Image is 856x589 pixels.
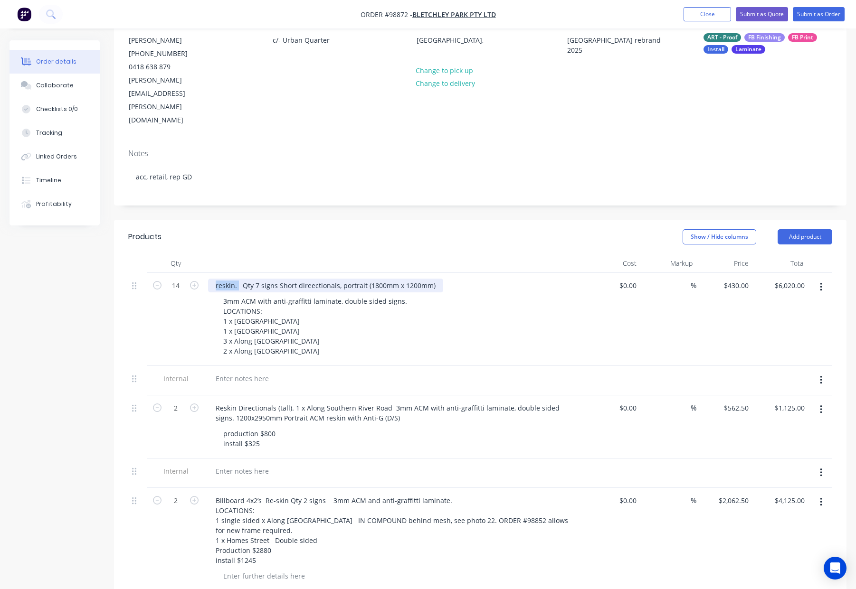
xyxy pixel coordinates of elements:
[704,45,728,54] div: Install
[10,192,100,216] button: Profitability
[752,254,808,273] div: Total
[683,229,756,244] button: Show / Hide columns
[36,176,61,185] div: Timeline
[691,495,696,506] span: %
[265,33,360,64] div: c/- Urban Quarter
[10,145,100,168] button: Linked Orders
[696,254,752,273] div: Price
[560,20,688,29] div: PO
[736,7,788,21] button: Submit as Quote
[121,33,216,127] div: [PERSON_NAME][PHONE_NUMBER]0418 638 879[PERSON_NAME][EMAIL_ADDRESS][PERSON_NAME][DOMAIN_NAME]
[36,81,74,90] div: Collaborate
[208,401,580,425] div: Reskin Directionals (tall). 1 x Along Southern River Road 3mm ACM with anti-graffitti laminate, d...
[684,7,731,21] button: Close
[128,162,832,191] div: acc, retail, rep GD
[584,254,640,273] div: Cost
[216,294,415,358] div: 3mm ACM with anti-graffitti laminate, double sided signs. LOCATIONS: 1 x [GEOGRAPHIC_DATA] 1 x [G...
[129,74,208,127] div: [PERSON_NAME][EMAIL_ADDRESS][PERSON_NAME][DOMAIN_NAME]
[36,200,72,208] div: Profitability
[129,60,208,74] div: 0418 638 879
[273,34,352,47] div: c/- Urban Quarter
[128,149,832,158] div: Notes
[10,74,100,97] button: Collaborate
[10,121,100,145] button: Tracking
[409,33,504,64] div: [GEOGRAPHIC_DATA],
[691,402,696,413] span: %
[744,33,785,42] div: FB Finishing
[208,279,443,292] div: reskin. Qty 7 signs Short direectionals, portrait (1800mm x 1200mm)
[36,57,76,66] div: Order details
[10,168,100,192] button: Timeline
[640,254,696,273] div: Markup
[151,374,200,383] span: Internal
[778,229,832,244] button: Add product
[361,10,412,19] span: Order #98872 -
[147,254,204,273] div: Qty
[128,231,162,243] div: Products
[704,20,832,29] div: Labels
[704,33,741,42] div: ART - Proof
[410,64,478,76] button: Change to pick up
[272,20,401,29] div: Bill to
[10,97,100,121] button: Checklists 0/0
[36,105,78,113] div: Checklists 0/0
[36,129,62,137] div: Tracking
[36,152,77,161] div: Linked Orders
[824,557,846,580] div: Open Intercom Messenger
[691,280,696,291] span: %
[128,20,257,29] div: Contact
[417,34,495,47] div: [GEOGRAPHIC_DATA],
[732,45,765,54] div: Laminate
[412,10,496,19] a: Bletchley Park Pty Ltd
[10,50,100,74] button: Order details
[416,20,545,29] div: Install at
[410,77,480,90] button: Change to delivery
[216,427,283,450] div: production $800 install $325
[129,47,208,60] div: [PHONE_NUMBER]
[208,494,580,567] div: Billboard 4x2’s Re-skin Qty 2 signs 3mm ACM and anti-graffitti laminate. LOCATIONS: 1 single side...
[793,7,845,21] button: Submit as Order
[788,33,817,42] div: FB Print
[151,466,200,476] span: Internal
[17,7,31,21] img: Factory
[560,33,678,57] div: [GEOGRAPHIC_DATA] rebrand 2025
[129,34,208,47] div: [PERSON_NAME]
